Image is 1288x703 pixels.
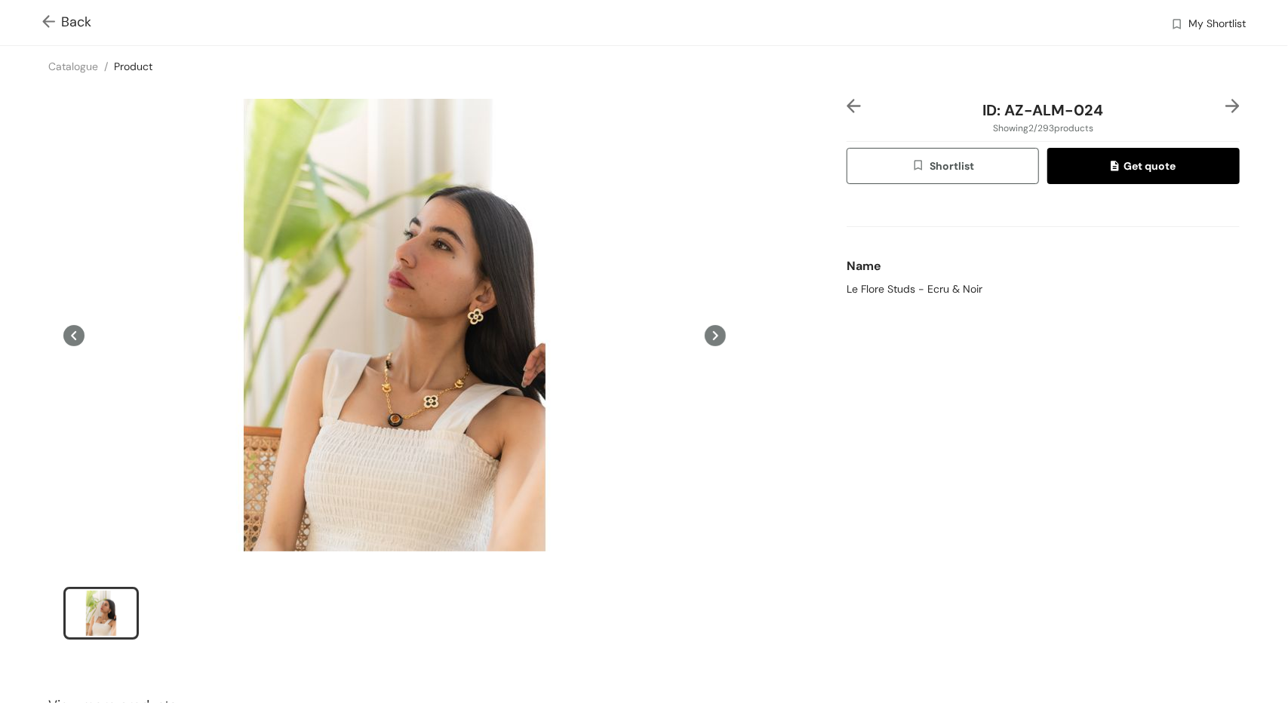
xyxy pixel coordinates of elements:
[1047,148,1240,184] button: quoteGet quote
[847,281,1240,297] div: Le Flore Studs - Ecru & Noir
[911,158,930,175] img: wishlist
[63,587,139,640] li: slide item 1
[1188,16,1246,34] span: My Shortlist
[104,60,108,73] span: /
[114,60,152,73] a: Product
[911,158,974,175] span: Shortlist
[1225,99,1240,113] img: right
[993,121,1093,135] span: Showing 2 / 293 products
[847,148,1039,184] button: wishlistShortlist
[1111,161,1124,174] img: quote
[982,100,1103,120] span: ID: AZ-ALM-024
[42,15,61,31] img: Go back
[847,251,1240,281] div: Name
[42,12,91,32] span: Back
[48,60,98,73] a: Catalogue
[1111,158,1176,174] span: Get quote
[847,99,861,113] img: left
[1170,17,1184,33] img: wishlist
